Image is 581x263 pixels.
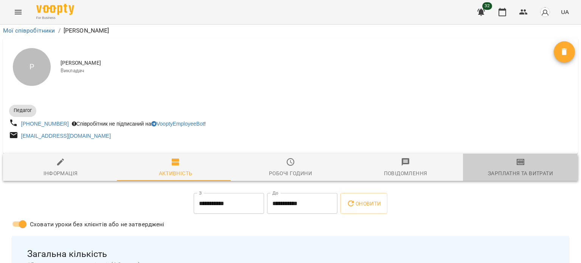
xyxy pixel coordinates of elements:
a: Мої співробітники [3,27,55,34]
span: Викладач [61,67,554,75]
span: Загальна кількість [27,248,554,260]
div: Активність [159,169,193,178]
div: Робочі години [269,169,312,178]
span: Сховати уроки без клієнтів або не затверджені [30,220,165,229]
button: Видалити [554,41,575,62]
p: [PERSON_NAME] [64,26,109,35]
a: VooptyEmployeeBot [151,121,204,127]
div: Співробітник не підписаний на ! [70,118,207,129]
span: Педагог [9,107,36,114]
span: 32 [482,2,492,10]
a: [PHONE_NUMBER] [21,121,69,127]
li: / [58,26,61,35]
span: For Business [36,16,74,20]
div: Зарплатня та Витрати [488,169,553,178]
button: Оновити [340,193,387,214]
button: Menu [9,3,27,21]
span: Оновити [346,199,381,208]
img: avatar_s.png [540,7,550,17]
a: [EMAIL_ADDRESS][DOMAIN_NAME] [21,133,111,139]
img: Voopty Logo [36,4,74,15]
span: UA [561,8,569,16]
div: Інформація [43,169,78,178]
button: UA [558,5,572,19]
div: Повідомлення [384,169,427,178]
div: P [13,48,51,86]
span: [PERSON_NAME] [61,59,554,67]
nav: breadcrumb [3,26,578,35]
